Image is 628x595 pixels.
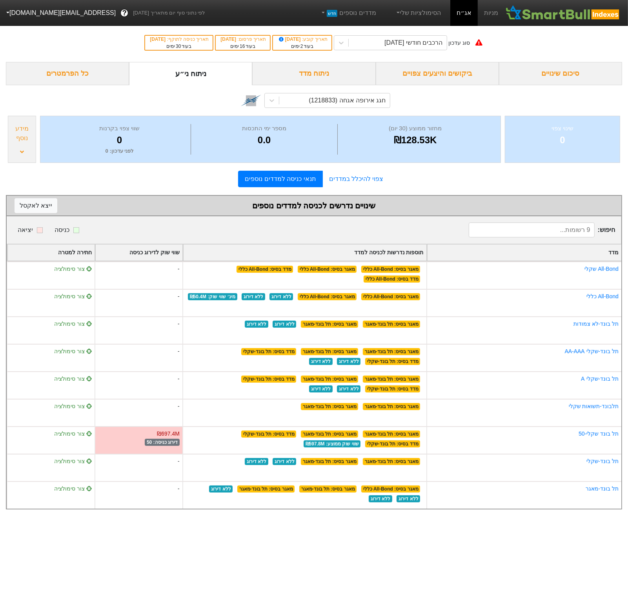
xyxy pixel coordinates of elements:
[95,399,182,426] div: -
[337,385,360,392] span: ללא דירוג
[586,485,619,492] a: תל בונד-מאגר
[241,348,297,355] span: מדד בסיס : תל בונד-שקלי
[301,376,359,383] span: מאגר בסיס : תל בונד-מאגר
[241,431,297,438] span: מדד בסיס : תל בונד-שקלי
[363,458,420,465] span: מאגר בסיס : תל בונד-מאגר
[188,293,237,300] span: מינ׳ שווי שוק : ₪50.4M
[278,37,302,42] span: [DATE]
[273,458,296,465] span: ללא דירוג
[54,431,92,437] span: צור סימולציה
[340,124,491,133] div: מחזור ממוצע (30 יום)
[237,266,293,273] span: מדד בסיס : All-Bond כללי
[361,293,420,300] span: מאגר בסיס : All-Bond כללי
[95,371,182,399] div: -
[309,358,333,365] span: ללא דירוג
[193,133,335,147] div: 0.0
[54,321,92,327] span: צור סימולציה
[183,245,426,261] div: Toggle SortBy
[252,62,375,85] div: ניתוח מדד
[337,358,360,365] span: ללא דירוג
[240,44,245,49] span: 16
[392,5,444,21] a: הסימולציות שלי
[95,316,182,344] div: -
[376,62,499,85] div: ביקושים והיצעים צפויים
[150,37,167,42] span: [DATE]
[157,430,179,438] div: ₪697.4M
[149,43,209,50] div: בעוד ימים
[220,36,266,43] div: תאריך פרסום :
[515,133,610,147] div: 0
[273,321,296,328] span: ללא דירוג
[573,321,619,327] a: תל בונד-לא צמודות
[309,385,333,392] span: ללא דירוג
[449,39,470,47] div: סוג עדכון
[55,225,69,235] div: כניסה
[242,293,265,300] span: ללא דירוג
[584,266,619,272] a: All-Bond שקלי
[363,431,420,438] span: מאגר בסיס : תל בונד-מאגר
[565,348,619,354] a: תל בונד-שקלי AA-AAA
[10,124,34,143] div: מידע נוסף
[365,358,420,365] span: מדד בסיס : תל בונד-שקלי
[397,495,420,502] span: ללא דירוג
[95,245,182,261] div: Toggle SortBy
[54,376,92,382] span: צור סימולציה
[6,62,129,85] div: כל הפרמטרים
[241,376,297,383] span: מדד בסיס : תל בונד-שקלי
[95,261,182,289] div: -
[586,293,619,299] a: All-Bond כללי
[301,431,359,438] span: מאגר בסיס : תל בונד-מאגר
[504,5,622,21] img: SmartBull
[365,440,420,447] span: מדד בסיס : תל בונד-שקלי
[54,485,92,492] span: צור סימולציה
[95,344,182,371] div: -
[363,376,420,383] span: מאגר בסיס : תל בונד-מאגר
[54,293,92,299] span: צור סימולציה
[241,90,261,111] img: tase link
[427,245,621,261] div: Toggle SortBy
[129,62,252,85] div: ניתוח ני״ע
[176,44,181,49] span: 30
[499,62,622,85] div: סיכום שינויים
[469,223,594,237] input: 9 רשומות...
[323,171,390,187] a: צפוי להיכלל במדדים
[133,9,205,17] span: לפי נתוני סוף יום מתאריך [DATE]
[220,43,266,50] div: בעוד ימים
[149,36,209,43] div: תאריך כניסה לתוקף :
[365,385,420,392] span: מדד בסיס : תל בונד-שקלי
[309,96,386,105] div: חגג אירופה אגחה (1218833)
[361,266,420,273] span: מאגר בסיס : All-Bond כללי
[54,458,92,464] span: צור סימולציה
[363,403,420,410] span: מאגר בסיס : תל בונד-מאגר
[301,403,359,410] span: מאגר בסיס : תל בונד-מאגר
[50,124,189,133] div: שווי צפוי בקרנות
[327,10,337,17] span: חדש
[581,376,619,382] a: תל בונד-שקלי A
[369,495,392,502] span: ללא דירוג
[18,225,33,235] div: יציאה
[298,266,357,273] span: מאגר בסיס : All-Bond כללי
[95,289,182,316] div: -
[586,458,619,464] a: תל בונד-שקלי
[361,485,420,493] span: מאגר בסיס : All-Bond כללי
[304,440,361,447] span: שווי שוק ממוצע : ₪597.8M
[569,403,619,409] a: תלבונד-תשואות שקלי
[209,485,233,493] span: ללא דירוג
[122,8,127,18] span: ?
[50,133,189,147] div: 0
[301,458,359,465] span: מאגר בסיס : תל בונד-מאגר
[300,44,303,49] span: 2
[237,485,295,493] span: מאגר בסיס : תל בונד-מאגר
[238,171,322,187] a: תנאי כניסה למדדים נוספים
[145,439,180,446] span: דירוג כניסה: 50
[54,403,92,409] span: צור סימולציה
[579,431,619,437] a: תל בונד שקלי-50
[277,36,328,43] div: תאריך קובע :
[363,348,420,355] span: מאגר בסיס : תל בונד-מאגר
[95,481,182,509] div: -
[364,276,420,283] span: מדד בסיס : All-Bond כללי
[469,223,615,237] span: חיפוש :
[220,37,237,42] span: [DATE]
[317,5,379,21] a: מדדים נוספיםחדש
[340,133,491,147] div: ₪128.53K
